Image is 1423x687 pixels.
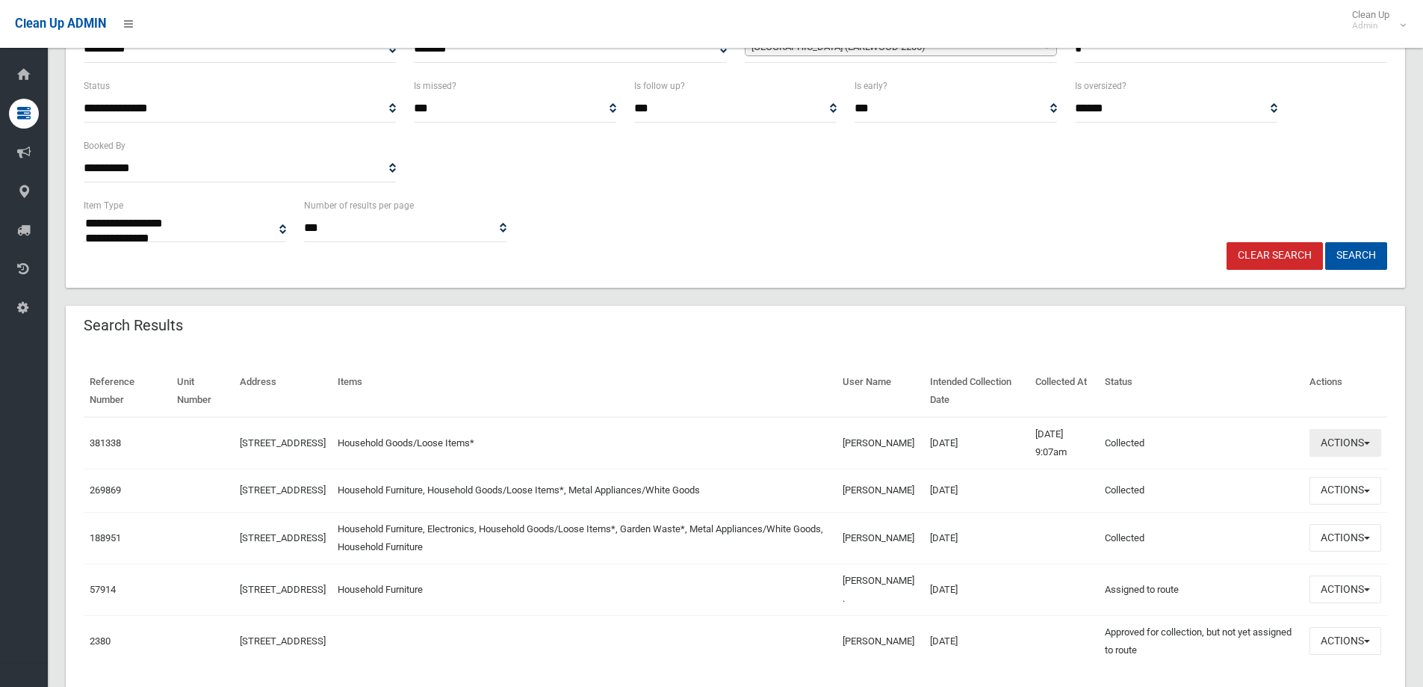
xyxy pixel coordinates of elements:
[1099,469,1303,512] td: Collected
[1099,615,1303,667] td: Approved for collection, but not yet assigned to route
[1099,564,1303,615] td: Assigned to route
[1309,576,1381,603] button: Actions
[240,437,326,449] a: [STREET_ADDRESS]
[90,437,121,449] a: 381338
[332,469,837,512] td: Household Furniture, Household Goods/Loose Items*, Metal Appliances/White Goods
[1227,242,1323,270] a: Clear Search
[84,138,125,154] label: Booked By
[1345,9,1404,31] span: Clean Up
[1352,20,1389,31] small: Admin
[1029,417,1099,469] td: [DATE] 9:07am
[90,635,111,647] a: 2380
[304,197,414,214] label: Number of results per page
[855,78,887,94] label: Is early?
[234,366,332,417] th: Address
[84,78,110,94] label: Status
[837,366,924,417] th: User Name
[1099,366,1303,417] th: Status
[1309,477,1381,505] button: Actions
[84,366,171,417] th: Reference Number
[332,564,837,615] td: Household Furniture
[332,417,837,469] td: Household Goods/Loose Items*
[1029,366,1099,417] th: Collected At
[332,366,837,417] th: Items
[1309,627,1381,655] button: Actions
[1303,366,1387,417] th: Actions
[924,417,1029,469] td: [DATE]
[1075,78,1126,94] label: Is oversized?
[837,615,924,667] td: [PERSON_NAME]
[414,78,456,94] label: Is missed?
[837,512,924,564] td: [PERSON_NAME]
[1325,242,1387,270] button: Search
[332,512,837,564] td: Household Furniture, Electronics, Household Goods/Loose Items*, Garden Waste*, Metal Appliances/W...
[240,484,326,496] a: [STREET_ADDRESS]
[924,469,1029,512] td: [DATE]
[84,197,123,214] label: Item Type
[837,564,924,615] td: [PERSON_NAME] .
[837,417,924,469] td: [PERSON_NAME]
[15,16,106,31] span: Clean Up ADMIN
[924,564,1029,615] td: [DATE]
[1309,524,1381,552] button: Actions
[90,532,121,543] a: 188951
[1099,417,1303,469] td: Collected
[240,532,326,543] a: [STREET_ADDRESS]
[90,584,116,595] a: 57914
[924,512,1029,564] td: [DATE]
[924,615,1029,667] td: [DATE]
[171,366,234,417] th: Unit Number
[1309,429,1381,457] button: Actions
[924,366,1029,417] th: Intended Collection Date
[240,584,326,595] a: [STREET_ADDRESS]
[240,635,326,647] a: [STREET_ADDRESS]
[634,78,685,94] label: Is follow up?
[90,484,121,496] a: 269869
[1099,512,1303,564] td: Collected
[66,311,201,340] header: Search Results
[837,469,924,512] td: [PERSON_NAME]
